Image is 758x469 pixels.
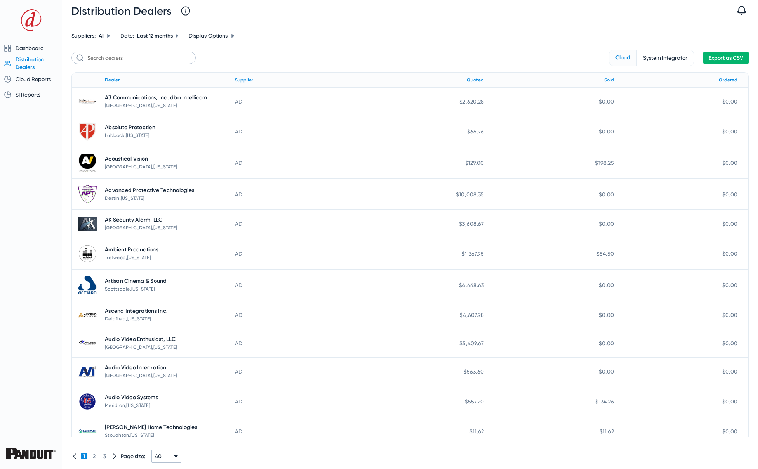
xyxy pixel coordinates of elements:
[78,185,97,203] img: XJ9kv1gO5k6I3ImixkgRgg.jpg
[709,55,743,61] span: Export as CSV
[625,398,737,405] span: $0.00
[78,392,97,411] img: V_1wWF3YpEupuKzrpKwP5g.png
[495,159,614,167] span: $198.25
[495,220,614,228] span: $0.00
[365,339,484,347] span: $5,409.67
[365,159,484,167] span: $129.00
[105,402,229,409] div: Meridian , [US_STATE]
[78,244,97,263] img: NDv0p0iKgU23mNR_Sv6QMA.png
[78,217,97,231] img: H3dswZsPVUOJnappdcFz0A.jpg
[625,76,742,84] div: Ordered
[235,221,244,227] span: ADI
[625,427,737,435] span: $0.00
[625,159,737,167] span: $0.00
[105,285,229,293] div: Scottsdale , [US_STATE]
[495,98,614,106] span: $0.00
[235,76,359,84] div: Supplier
[365,427,484,435] span: $11.62
[604,76,614,84] div: Sold
[105,315,229,323] div: Delafield , [US_STATE]
[71,5,172,17] span: Distribution Dealers
[495,368,614,376] span: $0.00
[495,128,614,135] span: $0.00
[120,33,134,39] span: Date:
[625,311,737,319] span: $0.00
[16,45,44,51] span: Dashboard
[105,431,229,439] div: Stoughton , [US_STATE]
[78,366,97,377] img: gsTtzOHtcUu9cNPPO3VXjw.jpg
[105,336,176,343] span: Audio Video Enthusiast, LLC
[495,190,614,198] span: $0.00
[365,311,484,319] span: $4,607.98
[235,191,244,197] span: ADI
[637,50,694,66] span: System Integrator
[105,194,229,202] div: Destin , [US_STATE]
[625,281,737,289] span: $0.00
[90,453,98,459] span: 2
[495,427,614,435] span: $11.62
[137,33,173,39] span: Last 12 months
[105,216,163,224] span: AK Security Alarm, LLC
[105,277,167,285] span: Artisan Cinema & Sound
[105,76,120,84] div: Dealer
[105,224,229,232] div: [GEOGRAPHIC_DATA] , [US_STATE]
[101,453,108,459] span: 3
[235,99,244,105] span: ADI
[105,124,155,132] span: Absolute Protection
[105,132,229,139] div: Lubbock , [US_STATE]
[78,275,97,296] img: TepDu4_5sU2mj16-Xwdfvw.jpg
[495,339,614,347] span: $0.00
[71,33,96,39] span: Suppliers:
[365,281,484,289] span: $4,668.63
[105,307,168,315] span: Ascend Integrations Inc.
[365,220,484,228] span: $3,608.67
[16,76,51,82] span: Cloud Reports
[235,160,244,166] span: ADI
[495,76,619,84] div: Sold
[71,52,196,64] input: Search dealers
[78,99,97,104] img: MvI2aqtsJk-Sb5I6UDIUhg.jpg
[235,282,244,288] span: ADI
[235,312,244,318] span: ADI
[105,364,166,372] span: Audio Video Integration
[625,128,737,135] span: $0.00
[719,76,737,84] div: Ordered
[105,163,229,171] div: [GEOGRAPHIC_DATA] , [US_STATE]
[235,428,244,434] span: ADI
[189,33,228,39] span: Display Options
[105,246,158,254] span: Ambient Productions
[365,250,484,258] span: $1,367.95
[235,398,244,405] span: ADI
[495,281,614,289] span: $0.00
[467,76,484,84] div: Quoted
[235,251,244,257] span: ADI
[495,311,614,319] span: $0.00
[155,453,162,459] span: 40
[105,394,158,402] span: Audio Video Systems
[105,94,207,102] span: A3 Communications, Inc. dba Intellicom
[365,398,484,405] span: $557.20
[625,98,737,106] span: $0.00
[105,76,229,84] div: Dealer
[105,187,194,194] span: Advanced Protective Technologies
[78,152,97,174] img: QzcdwInNtk-d3Pzg4ahKew.png
[16,56,44,71] span: Distribution Dealers
[105,254,229,261] div: Trotwood , [US_STATE]
[235,369,244,375] span: ADI
[78,429,97,434] img: dys0-HPAPkegI91PAut0LQ.png
[609,50,636,66] span: Cloud
[625,339,737,347] span: $0.00
[365,368,484,376] span: $563.60
[365,98,484,106] span: $2,620.28
[105,424,197,431] span: [PERSON_NAME] Home Technologies
[365,190,484,198] span: $10,008.35
[105,155,148,163] span: Acoustical Vision
[625,368,737,376] span: $0.00
[78,312,97,318] img: SAxVX1XTh0OnvbmTBtKyuA.png
[625,190,737,198] span: $0.00
[105,102,229,109] div: [GEOGRAPHIC_DATA] , [US_STATE]
[16,92,40,98] span: SI Reports
[625,220,737,228] span: $0.00
[235,128,244,135] span: ADI
[703,52,749,64] button: Export as CSV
